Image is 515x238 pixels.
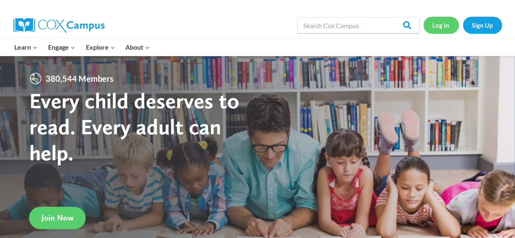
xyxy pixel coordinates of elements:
[423,17,459,33] a: Log In
[81,39,121,56] button: Child menu of Explore
[9,39,155,56] nav: Primary Navigation
[43,39,81,56] button: Child menu of Engage
[9,39,43,56] button: Child menu of Learn
[29,207,86,229] a: Join Now
[423,17,502,33] nav: Secondary Navigation
[13,18,105,33] img: Cox Campus
[463,17,502,33] a: Sign Up
[297,17,419,33] input: Search Cox Campus
[120,39,155,56] button: Child menu of About
[42,213,74,223] span: Join Now
[29,87,239,165] strong: Every child deserves to read. Every adult can help.
[42,72,117,85] span: 380,544 Members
